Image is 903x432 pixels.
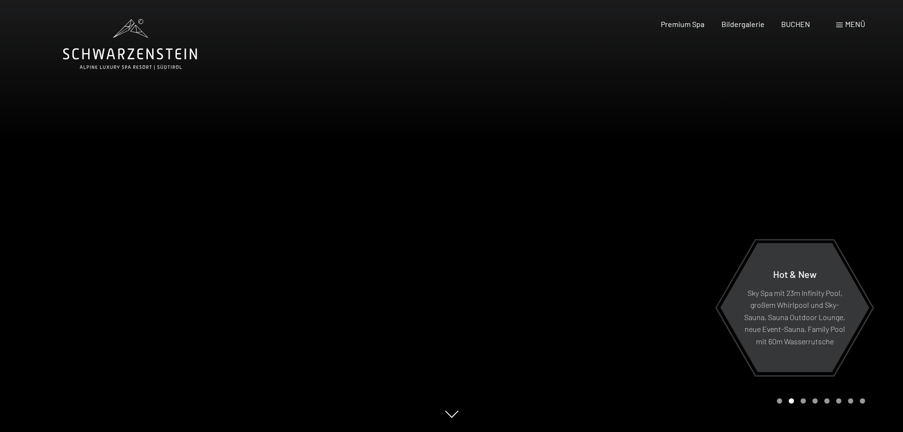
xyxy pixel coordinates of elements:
[721,19,765,28] a: Bildergalerie
[845,19,865,28] span: Menü
[848,398,853,404] div: Carousel Page 7
[812,398,818,404] div: Carousel Page 4
[836,398,841,404] div: Carousel Page 6
[801,398,806,404] div: Carousel Page 3
[720,242,870,373] a: Hot & New Sky Spa mit 23m Infinity Pool, großem Whirlpool und Sky-Sauna, Sauna Outdoor Lounge, ne...
[824,398,830,404] div: Carousel Page 5
[773,268,817,279] span: Hot & New
[743,286,846,347] p: Sky Spa mit 23m Infinity Pool, großem Whirlpool und Sky-Sauna, Sauna Outdoor Lounge, neue Event-S...
[661,19,704,28] a: Premium Spa
[781,19,810,28] a: BUCHEN
[860,398,865,404] div: Carousel Page 8
[777,398,782,404] div: Carousel Page 1
[789,398,794,404] div: Carousel Page 2 (Current Slide)
[774,398,865,404] div: Carousel Pagination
